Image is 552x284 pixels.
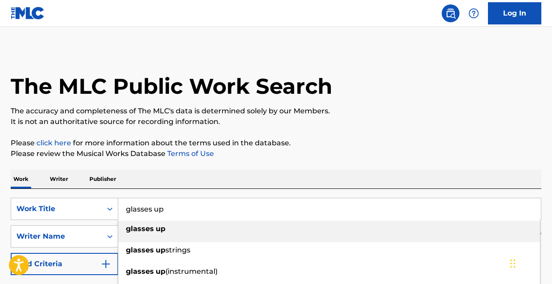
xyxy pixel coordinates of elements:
strong: glasses [126,246,154,254]
p: Please review the Musical Works Database [11,148,541,159]
h1: The MLC Public Work Search [11,73,332,100]
img: 9d2ae6d4665cec9f34b9.svg [101,259,111,269]
div: Writer Name [16,231,97,242]
p: Publisher [87,170,119,188]
p: It is not an authoritative source for recording information. [11,116,541,127]
p: The accuracy and completeness of The MLC's data is determined solely by our Members. [11,106,541,116]
a: Log In [488,2,541,24]
img: MLC Logo [11,7,45,20]
div: Drag [510,250,516,277]
p: Please for more information about the terms used in the database. [11,138,541,148]
div: Work Title [16,204,97,214]
span: strings [165,246,190,254]
a: click here [36,139,71,147]
button: Add Criteria [11,253,118,275]
p: Writer [47,170,71,188]
strong: glasses [126,267,154,276]
a: Public Search [442,4,459,22]
iframe: Chat Widget [508,241,552,284]
p: Work [11,170,31,188]
strong: up [156,267,165,276]
strong: up [156,246,165,254]
strong: up [156,224,165,233]
span: (instrumental) [165,267,218,276]
a: Terms of Use [165,149,214,158]
strong: glasses [126,224,154,233]
img: search [445,8,456,19]
img: help [468,8,479,19]
div: Help [465,4,483,22]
